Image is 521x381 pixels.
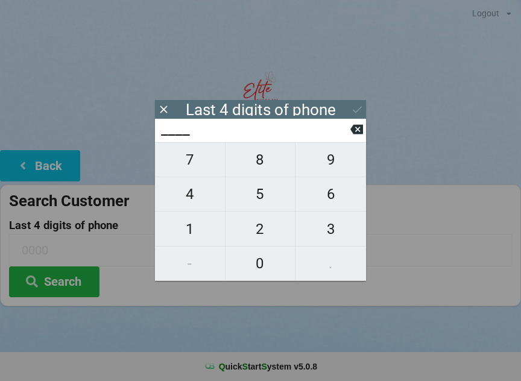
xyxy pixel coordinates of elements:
button: 1 [155,212,226,246]
button: 4 [155,177,226,212]
span: 4 [155,181,225,207]
button: 2 [226,212,296,246]
span: 8 [226,147,295,172]
span: 3 [295,216,366,242]
button: 7 [155,142,226,177]
span: 5 [226,181,295,207]
button: 8 [226,142,296,177]
span: 9 [295,147,366,172]
span: 6 [295,181,366,207]
span: 2 [226,216,295,242]
span: 0 [226,251,295,276]
span: 7 [155,147,225,172]
button: 3 [295,212,366,246]
div: Last 4 digits of phone [186,104,336,116]
button: 5 [226,177,296,212]
button: 9 [295,142,366,177]
span: 1 [155,216,225,242]
button: 0 [226,247,296,281]
button: 6 [295,177,366,212]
